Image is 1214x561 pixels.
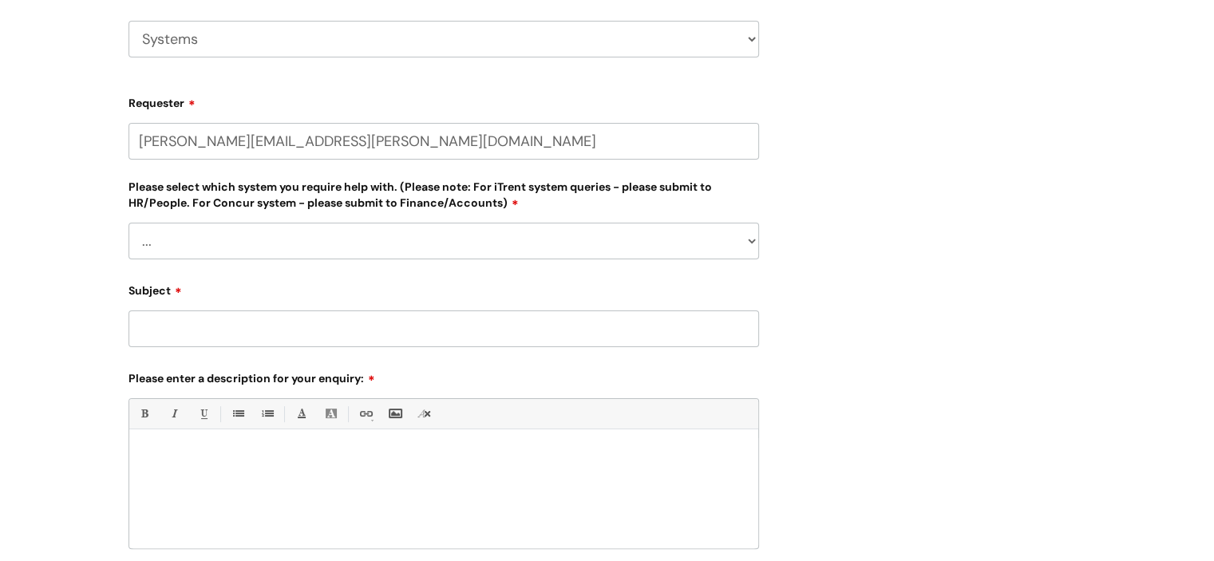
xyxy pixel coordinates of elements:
[414,404,434,424] a: Remove formatting (Ctrl-\)
[227,404,247,424] a: • Unordered List (Ctrl-Shift-7)
[129,366,759,385] label: Please enter a description for your enquiry:
[129,123,759,160] input: Email
[291,404,311,424] a: Font Color
[193,404,213,424] a: Underline(Ctrl-U)
[129,177,759,210] label: Please select which system you require help with. (Please note: For iTrent system queries - pleas...
[129,279,759,298] label: Subject
[164,404,184,424] a: Italic (Ctrl-I)
[257,404,277,424] a: 1. Ordered List (Ctrl-Shift-8)
[134,404,154,424] a: Bold (Ctrl-B)
[385,404,405,424] a: Insert Image...
[355,404,375,424] a: Link
[321,404,341,424] a: Back Color
[129,91,759,110] label: Requester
